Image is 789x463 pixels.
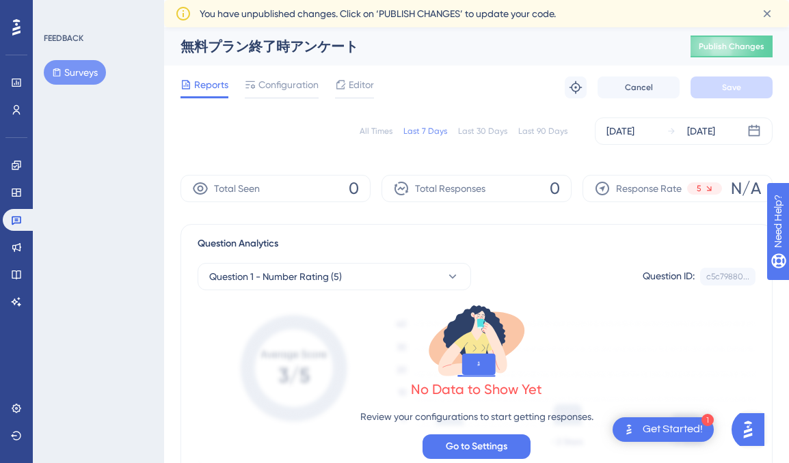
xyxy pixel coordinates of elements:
[200,5,556,22] span: You have unpublished changes. Click on ‘PUBLISH CHANGES’ to update your code.
[32,3,85,20] span: Need Help?
[411,380,542,399] div: No Data to Show Yet
[258,76,319,93] span: Configuration
[699,41,764,52] span: Publish Changes
[198,236,278,252] span: Question Analytics
[446,438,507,455] span: Go to Settings
[415,180,485,197] span: Total Responses
[349,76,374,93] span: Editor
[697,183,701,194] span: 5
[198,263,471,290] button: Question 1 - Number Rating (5)
[722,82,741,93] span: Save
[458,126,507,137] div: Last 30 Days
[349,178,359,199] span: 0
[731,178,761,199] span: N/A
[423,434,531,459] button: Go to Settings
[214,180,260,197] span: Total Seen
[44,60,106,85] button: Surveys
[209,268,342,285] span: Question 1 - Number Rating (5)
[691,76,773,98] button: Save
[360,408,593,425] p: Review your configurations to start getting responses.
[732,409,773,450] iframe: UserGuiding AI Assistant Launcher
[550,178,560,199] span: 0
[643,268,695,285] div: Question ID:
[360,126,392,137] div: All Times
[691,36,773,57] button: Publish Changes
[403,126,447,137] div: Last 7 Days
[194,76,228,93] span: Reports
[706,271,749,282] div: c5c79880...
[606,123,634,139] div: [DATE]
[625,82,653,93] span: Cancel
[621,421,637,438] img: launcher-image-alternative-text
[180,37,656,56] div: 無料プラン終了時アンケート
[616,180,682,197] span: Response Rate
[613,417,714,442] div: Open Get Started! checklist, remaining modules: 1
[44,33,83,44] div: FEEDBACK
[701,414,714,426] div: 1
[598,76,680,98] button: Cancel
[643,422,703,437] div: Get Started!
[687,123,715,139] div: [DATE]
[518,126,567,137] div: Last 90 Days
